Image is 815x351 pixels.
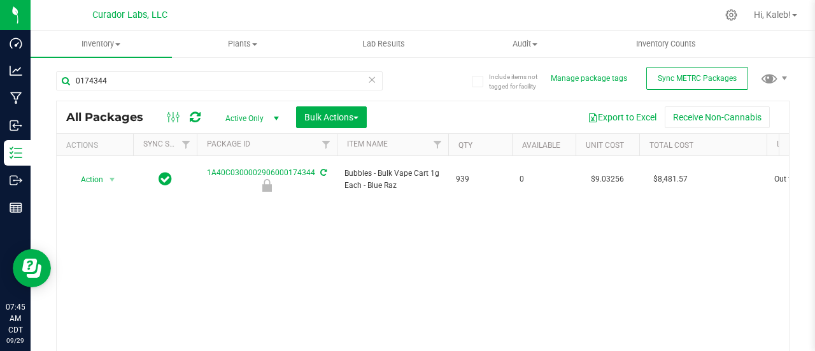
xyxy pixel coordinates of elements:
inline-svg: Outbound [10,174,22,187]
span: Bulk Actions [304,112,358,122]
span: 0 [520,173,568,185]
button: Receive Non-Cannabis [665,106,770,128]
inline-svg: Dashboard [10,37,22,50]
a: Sync Status [143,140,192,148]
a: 1A40C0300002906000174344 [207,168,315,177]
span: All Packages [66,110,156,124]
a: Package ID [207,140,250,148]
inline-svg: Inventory [10,147,22,159]
div: Out for COA Test [195,179,339,192]
button: Manage package tags [551,73,627,84]
span: Action [69,171,104,189]
div: Manage settings [723,9,739,21]
button: Export to Excel [579,106,665,128]
span: Include items not tagged for facility [489,72,553,91]
span: Plants [173,38,313,50]
span: Audit [455,38,595,50]
span: select [104,171,120,189]
a: Inventory [31,31,172,57]
span: Bubbles - Bulk Vape Cart 1g Each - Blue Raz [344,168,441,192]
a: Qty [458,141,472,150]
a: Inventory Counts [595,31,737,57]
a: Filter [427,134,448,155]
inline-svg: Reports [10,201,22,214]
button: Bulk Actions [296,106,367,128]
inline-svg: Inbound [10,119,22,132]
a: Item Name [347,140,388,148]
a: Available [522,141,560,150]
a: Lab Results [313,31,455,57]
span: Inventory Counts [619,38,713,50]
span: 939 [456,173,504,185]
span: Sync from Compliance System [318,168,327,177]
a: Total Cost [649,141,693,150]
inline-svg: Analytics [10,64,22,77]
inline-svg: Manufacturing [10,92,22,104]
a: Filter [316,134,337,155]
button: Sync METRC Packages [646,67,748,90]
div: Actions [66,141,128,150]
span: Curador Labs, LLC [92,10,167,20]
p: 09/29 [6,336,25,345]
a: Plants [172,31,313,57]
input: Search Package ID, Item Name, SKU, Lot or Part Number... [56,71,383,90]
span: Hi, Kaleb! [754,10,791,20]
a: Audit [454,31,595,57]
iframe: Resource center [13,249,51,287]
a: Filter [176,134,197,155]
span: $8,481.57 [647,170,694,189]
span: In Sync [159,170,172,188]
span: Clear [367,71,376,88]
span: Sync METRC Packages [658,74,737,83]
a: Unit Cost [586,141,624,150]
span: Inventory [31,38,172,50]
span: Lab Results [345,38,422,50]
p: 07:45 AM CDT [6,301,25,336]
td: $9.03256 [576,156,639,203]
